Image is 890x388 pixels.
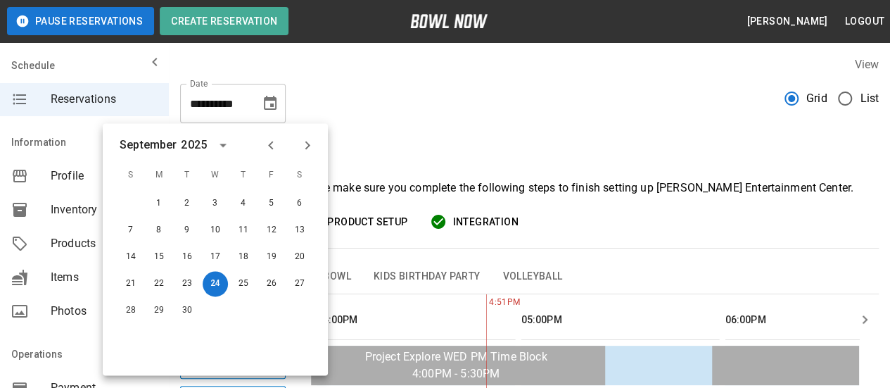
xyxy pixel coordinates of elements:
div: 2025 [181,137,207,154]
button: Sep 21, 2025 [118,271,144,296]
button: Kids Birthday Party [362,260,492,294]
button: Sep 22, 2025 [146,271,172,296]
button: Logout [839,8,890,35]
button: Sep 23, 2025 [174,271,200,296]
button: Volleyball [491,260,573,294]
button: Sep 19, 2025 [259,244,284,270]
button: Sep 7, 2025 [118,218,144,243]
button: Sep 9, 2025 [174,218,200,243]
button: Sep 18, 2025 [231,244,256,270]
button: Previous month [259,133,283,157]
button: Sep 6, 2025 [287,191,312,216]
button: [PERSON_NAME] [741,8,833,35]
div: inventory tabs [180,260,879,294]
button: Sep 5, 2025 [259,191,284,216]
span: 4:51PM [485,296,489,310]
span: W [203,161,228,189]
button: Pause Reservations [7,7,154,35]
h3: Welcome [180,134,879,174]
img: logo [410,14,488,28]
span: Photos [51,303,158,320]
button: Create Reservation [160,7,288,35]
span: Reservations [51,91,158,108]
button: Sep 12, 2025 [259,218,284,243]
button: Sep 8, 2025 [146,218,172,243]
button: Sep 3, 2025 [203,191,228,216]
span: Grid [806,90,827,107]
button: Sep 30, 2025 [174,298,200,323]
span: S [118,161,144,189]
span: Profile [51,168,158,184]
span: F [259,161,284,189]
span: T [174,161,200,189]
span: Integration [452,213,518,231]
button: Sep 10, 2025 [203,218,228,243]
label: View [854,58,879,71]
button: Sep 2, 2025 [174,191,200,216]
span: M [146,161,172,189]
span: Inventory [51,201,158,218]
button: Sep 11, 2025 [231,218,256,243]
button: Sep 24, 2025 [203,271,228,296]
span: List [860,90,879,107]
button: Choose date, selected date is Sep 24, 2025 [256,89,284,118]
button: calendar view is open, switch to year view [211,133,235,157]
span: S [287,161,312,189]
span: Products [51,235,158,252]
button: Sep 4, 2025 [231,191,256,216]
span: Items [51,269,158,286]
button: Sep 28, 2025 [118,298,144,323]
button: Sep 13, 2025 [287,218,312,243]
button: Sep 20, 2025 [287,244,312,270]
button: Sep 27, 2025 [287,271,312,296]
button: Sep 1, 2025 [146,191,172,216]
button: Sep 25, 2025 [231,271,256,296]
button: Sep 26, 2025 [259,271,284,296]
span: T [231,161,256,189]
button: Sep 14, 2025 [118,244,144,270]
span: Product Setup [327,213,407,231]
button: Sep 17, 2025 [203,244,228,270]
div: September [120,137,177,154]
button: Sep 29, 2025 [146,298,172,323]
button: Sep 16, 2025 [174,244,200,270]
button: Next month [295,133,319,157]
p: Welcome to BowlNow! Please make sure you complete the following steps to finish setting up [PERSO... [180,180,879,196]
button: Sep 15, 2025 [146,244,172,270]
